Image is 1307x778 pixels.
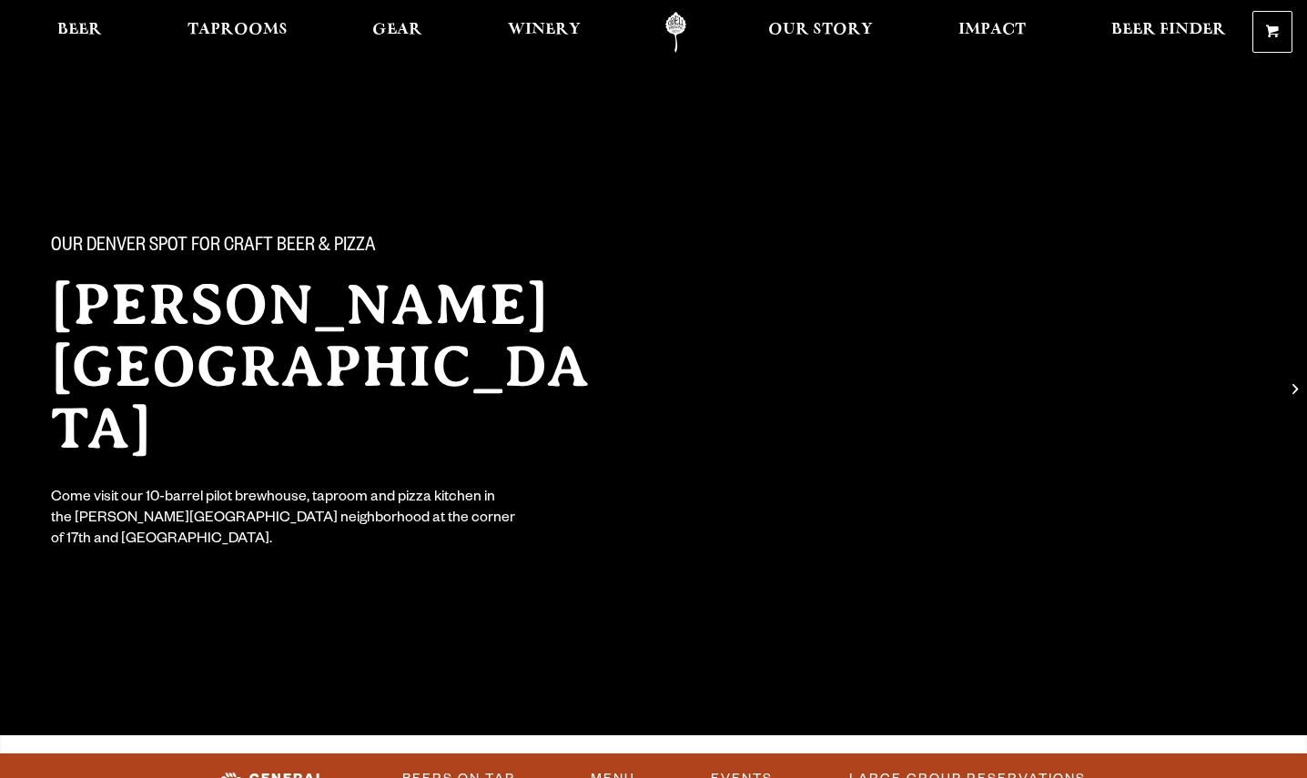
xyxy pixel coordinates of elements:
[46,12,114,53] a: Beer
[51,489,517,551] div: Come visit our 10-barrel pilot brewhouse, taproom and pizza kitchen in the [PERSON_NAME][GEOGRAPH...
[496,12,593,53] a: Winery
[360,12,434,53] a: Gear
[1099,12,1238,53] a: Beer Finder
[508,23,581,37] span: Winery
[642,12,710,53] a: Odell Home
[372,23,422,37] span: Gear
[768,23,873,37] span: Our Story
[51,274,619,460] h2: [PERSON_NAME][GEOGRAPHIC_DATA]
[756,12,885,53] a: Our Story
[947,12,1038,53] a: Impact
[51,236,376,259] span: Our Denver spot for craft beer & pizza
[958,23,1026,37] span: Impact
[187,23,288,37] span: Taprooms
[57,23,102,37] span: Beer
[1111,23,1226,37] span: Beer Finder
[176,12,299,53] a: Taprooms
